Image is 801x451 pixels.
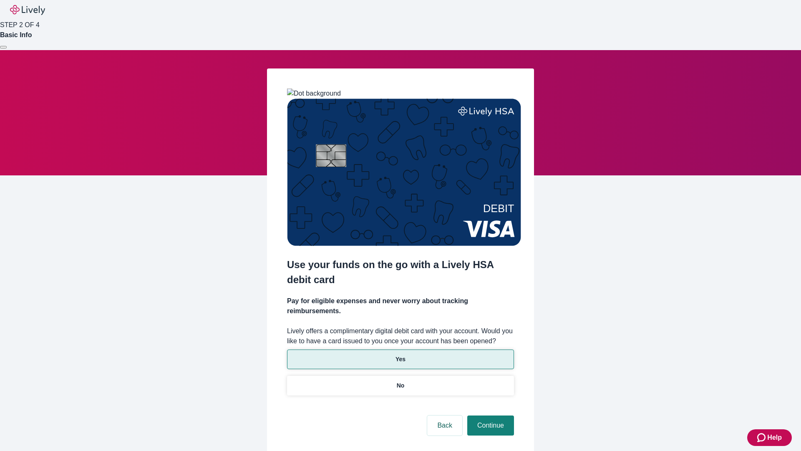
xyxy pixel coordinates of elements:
[467,416,514,436] button: Continue
[287,326,514,346] label: Lively offers a complimentary digital debit card with your account. Would you like to have a card...
[757,433,767,443] svg: Zendesk support icon
[747,429,792,446] button: Zendesk support iconHelp
[287,350,514,369] button: Yes
[287,99,521,246] img: Debit card
[287,257,514,287] h2: Use your funds on the go with a Lively HSA debit card
[395,355,406,364] p: Yes
[287,89,341,99] img: Dot background
[287,296,514,316] h4: Pay for eligible expenses and never worry about tracking reimbursements.
[767,433,782,443] span: Help
[427,416,462,436] button: Back
[10,5,45,15] img: Lively
[397,381,405,390] p: No
[287,376,514,395] button: No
